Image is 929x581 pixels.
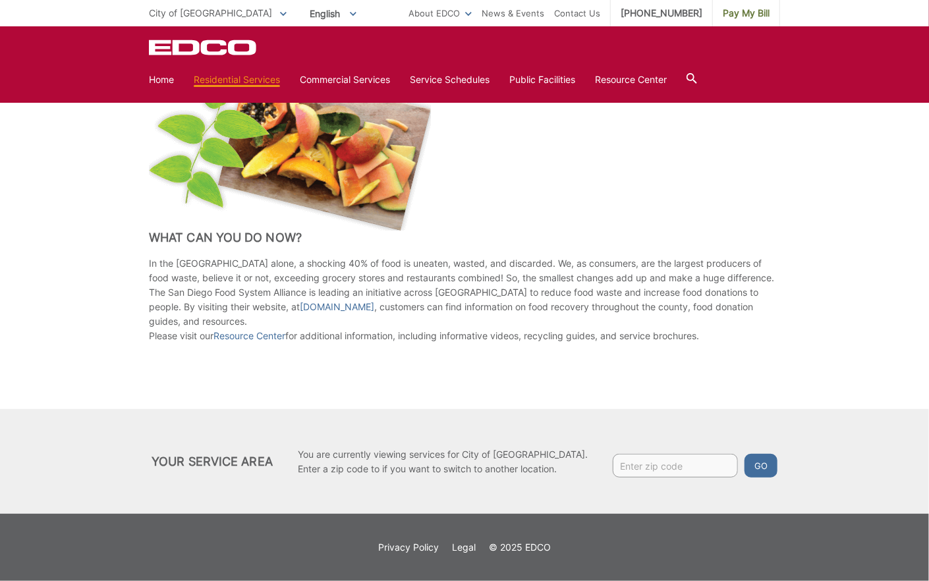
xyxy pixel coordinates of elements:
a: Public Facilities [509,72,575,87]
a: EDCD logo. Return to the homepage. [149,40,258,55]
span: Pay My Bill [723,6,770,20]
a: Home [149,72,174,87]
a: Privacy Policy [378,540,439,555]
p: © 2025 EDCO [489,540,551,555]
a: Resource Center [595,72,667,87]
span: City of [GEOGRAPHIC_DATA] [149,7,272,18]
a: Legal [452,540,476,555]
p: In the [GEOGRAPHIC_DATA] alone, a shocking 40% of food is uneaten, wasted, and discarded. We, as ... [149,256,780,329]
h2: Your Service Area [152,455,273,469]
input: Enter zip code [613,454,738,478]
a: Service Schedules [410,72,490,87]
a: Resource Center [213,329,285,343]
a: About EDCO [408,6,472,20]
a: Contact Us [554,6,600,20]
p: You are currently viewing services for City of [GEOGRAPHIC_DATA]. Enter a zip code to if you want... [298,447,588,476]
h2: What Can You Do Now? [149,231,780,245]
a: Residential Services [194,72,280,87]
a: [DOMAIN_NAME] [300,300,374,314]
a: News & Events [482,6,544,20]
img: Papaya and orange fruit scraps [149,49,431,231]
a: Commercial Services [300,72,390,87]
span: English [300,3,366,24]
p: Please visit our for additional information, including informative videos, recycling guides, and ... [149,329,780,343]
